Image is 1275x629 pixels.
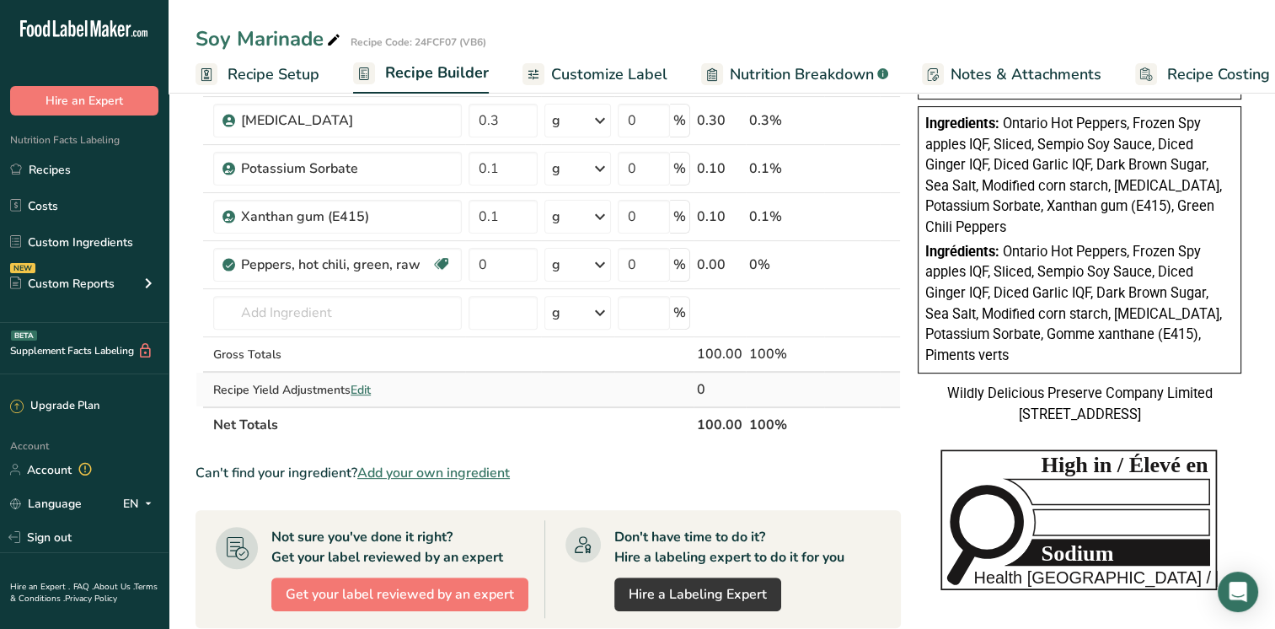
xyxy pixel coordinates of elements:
[694,406,746,442] th: 100.00
[10,398,99,415] div: Upgrade Plan
[196,56,319,94] a: Recipe Setup
[925,116,1222,235] span: Ontario Hot Peppers, Frozen Spy apples IQF, Sliced, Sempio Soy Sauce, Diced Ginger IQF, Diced Gar...
[697,110,742,131] div: 0.30
[918,384,1241,425] div: Wildly Delicious Preserve Company Limited [STREET_ADDRESS]
[357,463,510,483] span: Add your own ingredient
[213,346,462,363] div: Gross Totals
[10,581,70,593] a: Hire an Expert .
[1042,452,1209,477] tspan: High in / Élevé en
[213,296,462,330] input: Add Ingredient
[749,110,821,131] div: 0.3%
[271,527,503,567] div: Not sure you've done it right? Get your label reviewed by an expert
[552,110,560,131] div: g
[697,207,742,227] div: 0.10
[730,63,874,86] span: Nutrition Breakdown
[73,581,94,593] a: FAQ .
[1167,63,1270,86] span: Recipe Costing
[697,159,742,179] div: 0.10
[552,303,560,323] div: g
[522,56,667,94] a: Customize Label
[1135,56,1270,94] a: Recipe Costing
[351,35,486,50] div: Recipe Code: 24FCF07 (VB6)
[697,379,742,400] div: 0
[241,110,452,131] div: [MEDICAL_DATA]
[10,489,82,519] a: Language
[241,207,452,227] div: Xanthan gum (E415)
[552,255,560,275] div: g
[1218,572,1258,612] div: Open Intercom Messenger
[196,24,344,54] div: Soy Marinade
[271,578,528,611] button: Get your label reviewed by an expert
[213,381,462,399] div: Recipe Yield Adjustments
[65,593,117,605] a: Privacy Policy
[749,344,821,364] div: 100%
[385,62,489,84] span: Recipe Builder
[925,244,1222,363] span: Ontario Hot Peppers, Frozen Spy apples IQF, Sliced, Sempio Soy Sauce, Diced Ginger IQF, Diced Gar...
[552,159,560,179] div: g
[10,275,115,293] div: Custom Reports
[551,63,667,86] span: Customize Label
[10,263,35,273] div: NEW
[286,584,514,605] span: Get your label reviewed by an expert
[228,63,319,86] span: Recipe Setup
[749,207,821,227] div: 0.1%
[697,344,742,364] div: 100.00
[1042,541,1114,566] tspan: Sodium
[94,581,134,593] a: About Us .
[353,54,489,94] a: Recipe Builder
[614,578,781,611] a: Hire a Labeling Expert
[746,406,824,442] th: 100%
[196,463,901,483] div: Can't find your ingredient?
[241,255,431,275] div: Peppers, hot chili, green, raw
[697,255,742,275] div: 0.00
[951,63,1101,86] span: Notes & Attachments
[210,406,694,442] th: Net Totals
[749,255,821,275] div: 0%
[241,159,452,179] div: Potassium Sorbate
[11,331,37,341] div: BETA
[10,581,158,605] a: Terms & Conditions .
[925,244,999,260] span: Ingrédients:
[351,382,371,398] span: Edit
[10,86,158,116] button: Hire an Expert
[922,56,1101,94] a: Notes & Attachments
[552,207,560,227] div: g
[749,159,821,179] div: 0.1%
[701,56,888,94] a: Nutrition Breakdown
[614,527,844,567] div: Don't have time to do it? Hire a labeling expert to do it for you
[925,116,999,132] span: Ingredients:
[123,493,158,513] div: EN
